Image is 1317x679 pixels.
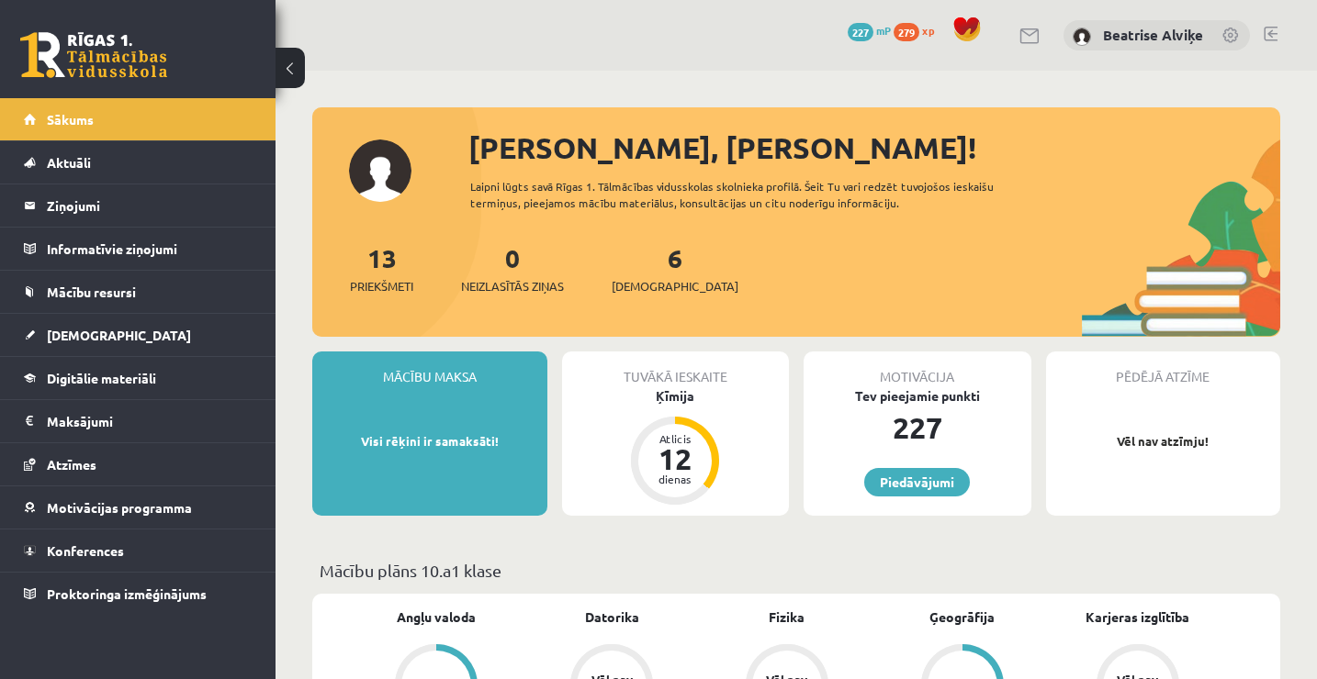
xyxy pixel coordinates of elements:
div: Tuvākā ieskaite [562,351,790,386]
a: Atzīmes [24,443,253,485]
span: Sākums [47,111,94,128]
a: [DEMOGRAPHIC_DATA] [24,314,253,356]
a: 0Neizlasītās ziņas [461,241,564,295]
span: Atzīmes [47,456,96,473]
a: 279 xp [894,23,943,38]
div: Motivācija [804,351,1031,386]
span: xp [922,23,934,38]
a: Konferences [24,529,253,572]
span: Motivācijas programma [47,499,192,516]
a: Informatīvie ziņojumi [24,228,253,270]
div: Pēdējā atzīme [1046,351,1281,386]
span: Mācību resursi [47,284,136,300]
a: 227 mP [848,23,891,38]
a: Rīgas 1. Tālmācības vidusskola [20,32,167,78]
a: Ķīmija Atlicis 12 dienas [562,386,790,507]
legend: Informatīvie ziņojumi [47,228,253,270]
a: Aktuāli [24,141,253,184]
img: Beatrise Alviķe [1073,28,1091,46]
a: Ģeogrāfija [929,607,995,627]
div: Mācību maksa [312,351,547,386]
div: Laipni lūgts savā Rīgas 1. Tālmācības vidusskolas skolnieka profilā. Šeit Tu vari redzēt tuvojošo... [470,178,1051,211]
a: Fizika [769,607,805,627]
a: Proktoringa izmēģinājums [24,573,253,615]
span: Aktuāli [47,154,91,171]
p: Vēl nav atzīmju! [1055,432,1272,451]
span: Neizlasītās ziņas [461,277,564,295]
a: Ziņojumi [24,184,253,227]
legend: Maksājumi [47,400,253,442]
span: mP [876,23,891,38]
a: 13Priekšmeti [350,241,413,295]
a: Digitālie materiāli [24,357,253,399]
a: Piedāvājumi [864,468,970,496]
span: Proktoringa izmēģinājums [47,585,207,602]
span: [DEMOGRAPHIC_DATA] [612,277,738,295]
span: 227 [848,23,873,41]
div: [PERSON_NAME], [PERSON_NAME]! [468,126,1280,170]
a: Sākums [24,98,253,140]
a: Angļu valoda [397,607,476,627]
span: Konferences [47,542,124,559]
a: Karjeras izglītība [1086,607,1189,627]
div: dienas [647,473,703,484]
div: 227 [804,406,1031,450]
span: Digitālie materiāli [47,370,156,386]
div: Atlicis [647,433,703,444]
span: 279 [894,23,919,41]
a: 6[DEMOGRAPHIC_DATA] [612,241,738,295]
div: Tev pieejamie punkti [804,386,1031,406]
span: [DEMOGRAPHIC_DATA] [47,327,191,343]
a: Motivācijas programma [24,486,253,529]
a: Mācību resursi [24,271,253,313]
a: Datorika [585,607,639,627]
a: Beatrise Alviķe [1103,26,1203,44]
legend: Ziņojumi [47,184,253,227]
p: Visi rēķini ir samaksāti! [321,432,538,451]
a: Maksājumi [24,400,253,442]
span: Priekšmeti [350,277,413,295]
p: Mācību plāns 10.a1 klase [320,558,1273,583]
div: 12 [647,444,703,473]
div: Ķīmija [562,386,790,406]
